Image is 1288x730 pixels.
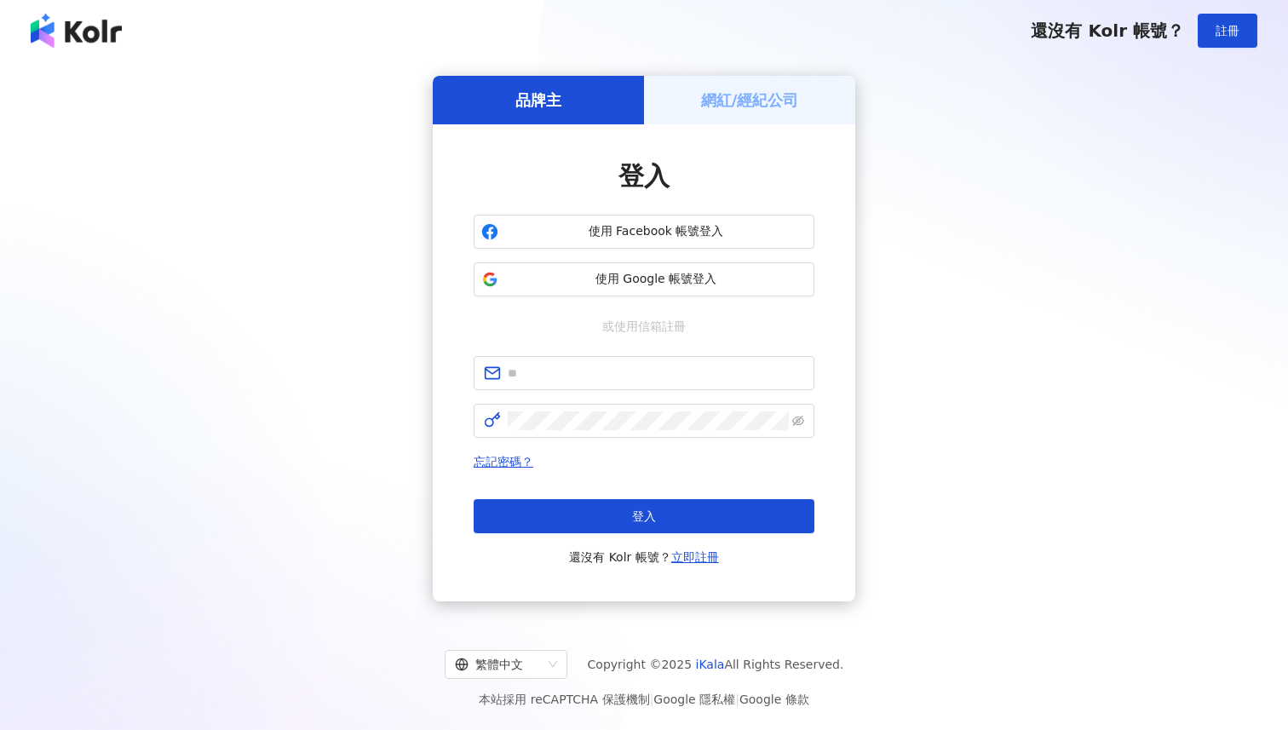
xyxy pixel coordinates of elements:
[588,654,844,675] span: Copyright © 2025 All Rights Reserved.
[792,415,804,427] span: eye-invisible
[474,499,814,533] button: 登入
[505,271,807,288] span: 使用 Google 帳號登入
[474,262,814,296] button: 使用 Google 帳號登入
[455,651,542,678] div: 繁體中文
[653,693,735,706] a: Google 隱私權
[474,215,814,249] button: 使用 Facebook 帳號登入
[569,547,719,567] span: 還沒有 Kolr 帳號？
[632,509,656,523] span: 登入
[1198,14,1257,48] button: 註冊
[590,317,698,336] span: 或使用信箱註冊
[696,658,725,671] a: iKala
[31,14,122,48] img: logo
[618,161,670,191] span: 登入
[474,455,533,468] a: 忘記密碼？
[739,693,809,706] a: Google 條款
[1216,24,1239,37] span: 註冊
[505,223,807,240] span: 使用 Facebook 帳號登入
[671,550,719,564] a: 立即註冊
[479,689,808,710] span: 本站採用 reCAPTCHA 保護機制
[701,89,799,111] h5: 網紅/經紀公司
[1031,20,1184,41] span: 還沒有 Kolr 帳號？
[650,693,654,706] span: |
[515,89,561,111] h5: 品牌主
[735,693,739,706] span: |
